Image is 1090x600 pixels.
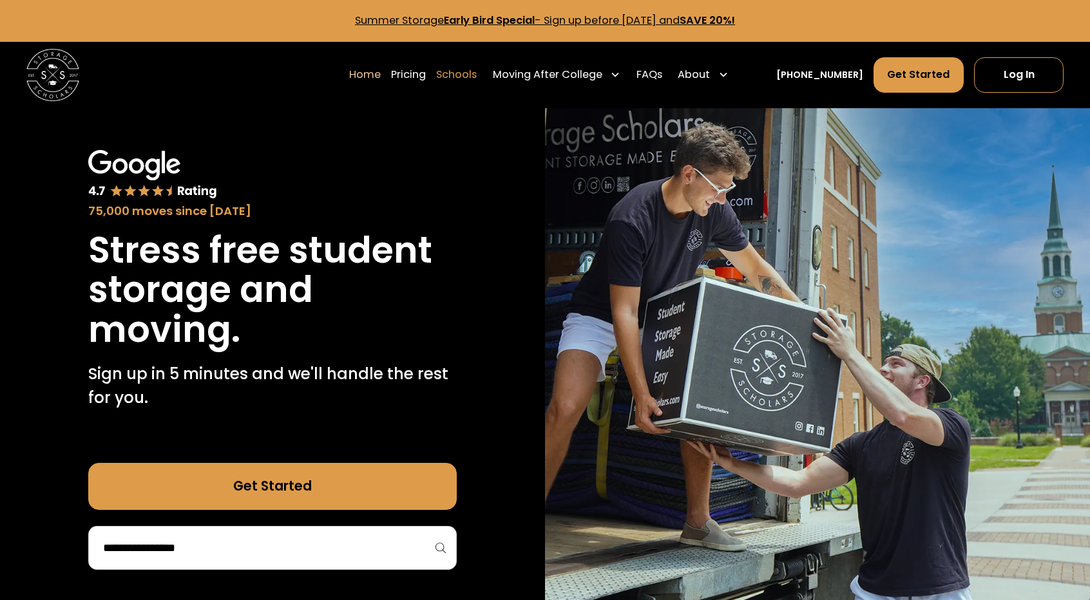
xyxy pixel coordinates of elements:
div: About [673,57,734,93]
img: Google 4.7 star rating [88,150,217,200]
strong: SAVE 20%! [680,13,735,28]
a: Get Started [874,57,964,93]
a: Get Started [88,463,457,511]
a: Pricing [391,57,426,93]
a: Log In [974,57,1064,93]
a: Schools [436,57,477,93]
div: 75,000 moves since [DATE] [88,202,457,220]
div: Moving After College [488,57,626,93]
strong: Early Bird Special [444,13,535,28]
img: Storage Scholars main logo [26,49,79,102]
div: About [678,67,710,83]
a: [PHONE_NUMBER] [776,68,863,82]
a: FAQs [636,57,662,93]
h1: Stress free student storage and moving. [88,230,457,350]
div: Moving After College [493,67,602,83]
p: Sign up in 5 minutes and we'll handle the rest for you. [88,362,457,410]
a: Summer StorageEarly Bird Special- Sign up before [DATE] andSAVE 20%! [355,13,735,28]
a: Home [349,57,381,93]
